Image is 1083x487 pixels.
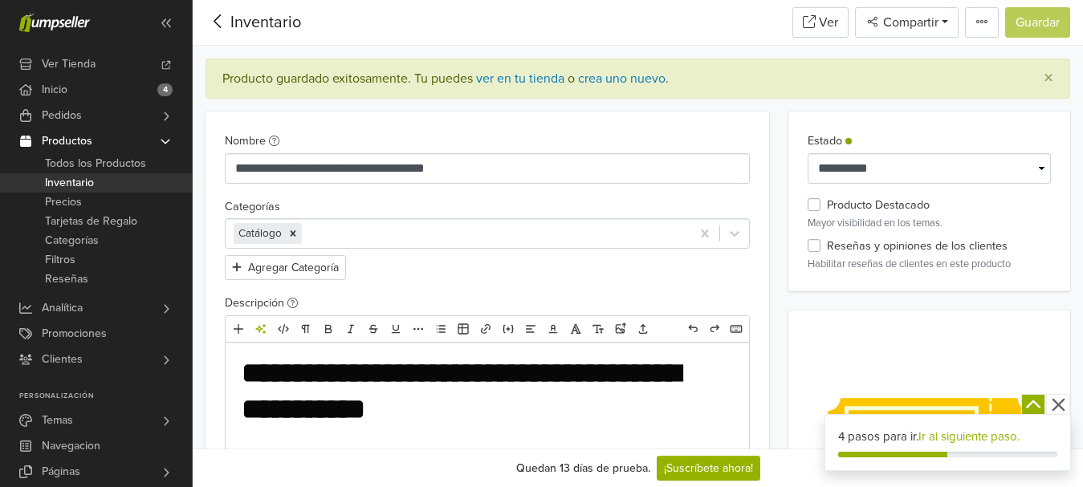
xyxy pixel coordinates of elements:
[610,319,631,339] a: Subir imágenes
[42,77,67,103] span: Inicio
[918,429,1020,444] a: Ir al siguiente paso.
[42,459,80,485] span: Páginas
[704,319,725,339] a: Rehacer
[792,7,849,38] a: Ver
[222,69,1018,88] div: Producto guardado exitosamente. .
[42,51,96,77] span: Ver Tienda
[295,319,316,339] a: Formato
[157,83,173,96] span: 4
[564,71,575,87] span: o
[808,216,1051,231] p: Mayor visibilidad en los temas.
[45,231,99,250] span: Categorías
[385,319,406,339] a: Subrayado
[543,319,564,339] a: Color del texto
[42,295,83,321] span: Analítica
[284,223,302,244] div: Remove [object Object]
[880,14,938,30] span: Compartir
[225,294,298,312] label: Descripción
[516,460,650,477] div: Quedan 13 días de prueba.
[45,250,75,270] span: Filtros
[855,7,959,38] button: Compartir
[827,197,930,214] label: Producto Destacado
[42,408,73,433] span: Temas
[476,71,564,87] a: ver en tu tienda
[657,456,760,481] a: ¡Suscríbete ahora!
[45,212,137,231] span: Tarjetas de Regalo
[430,319,451,339] a: Lista
[228,319,249,339] a: Añadir
[45,270,88,289] span: Reseñas
[225,198,280,216] label: Categorías
[42,128,92,154] span: Productos
[42,433,100,459] span: Navegacion
[682,319,703,339] a: Deshacer
[363,319,384,339] a: Eliminado
[250,319,271,339] a: Herramientas de IA
[225,255,346,280] button: Agregar Categoría
[42,347,83,372] span: Clientes
[45,173,94,193] span: Inventario
[1005,7,1070,38] button: Guardar
[318,319,339,339] a: Negrita
[633,319,653,339] a: Subir archivos
[45,154,146,173] span: Todos los Productos
[588,319,609,339] a: Tamaño de fuente
[808,132,852,150] label: Estado
[453,319,474,339] a: Tabla
[45,193,82,212] span: Precios
[578,71,666,87] a: crea uno nuevo
[726,319,747,339] a: Atajos
[520,319,541,339] a: Alineación
[42,321,107,347] span: Promociones
[475,319,496,339] a: Enlace
[498,319,519,339] a: Incrustar
[411,71,473,87] span: Tu puedes
[1044,67,1053,90] span: ×
[1028,59,1069,98] button: Close
[808,257,1051,272] p: Habilitar reseñas de clientes en este producto
[408,319,429,339] a: Más formato
[340,319,361,339] a: Cursiva
[838,428,1057,446] div: 4 pasos para ir.
[19,392,192,401] p: Personalización
[206,10,301,34] div: Inventario
[565,319,586,339] a: Fuente
[238,227,282,240] span: Catálogo
[273,319,294,339] a: HTML
[225,132,279,150] label: Nombre
[827,237,1008,255] label: Reseñas y opiniones de los clientes
[42,103,82,128] span: Pedidos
